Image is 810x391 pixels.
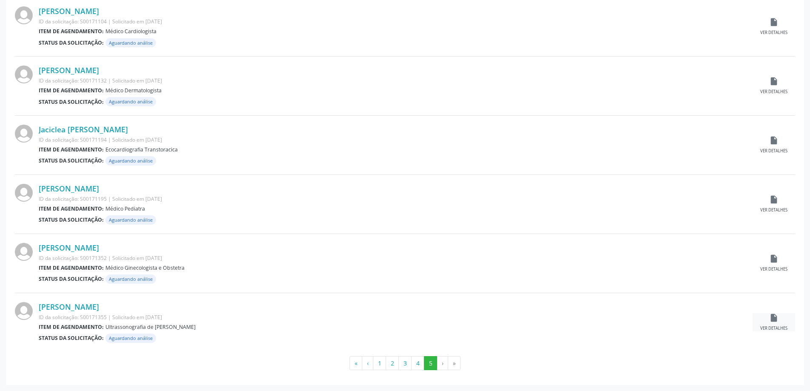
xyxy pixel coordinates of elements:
a: Jaciclea [PERSON_NAME] [39,125,128,134]
button: Go to page 1 [373,356,386,371]
span: ID da solicitação: S00171195 | [39,195,111,203]
span: Solicitado em [DATE] [112,18,162,25]
i: insert_drive_file [769,313,779,323]
span: Aguardando análise [105,38,156,47]
a: [PERSON_NAME] [39,6,99,16]
span: Médico Cardiologista [105,28,156,35]
span: Ecocardiografia Transtoracica [105,146,178,153]
span: ID da solicitação: S00171355 | [39,314,111,321]
div: Ver detalhes [760,207,787,213]
div: Ver detalhes [760,89,787,95]
span: Solicitado em [DATE] [112,77,162,84]
i: insert_drive_file [769,77,779,86]
span: ID da solicitação: S00171194 | [39,136,111,143]
span: Aguardando análise [105,97,156,106]
span: Solicitado em [DATE] [112,254,162,262]
i: insert_drive_file [769,254,779,263]
button: Go to page 3 [398,356,412,371]
span: Médico Ginecologista e Obstetra [105,264,185,271]
span: ID da solicitação: S00171352 | [39,254,111,262]
img: img [15,66,33,83]
b: Item de agendamento: [39,87,104,94]
img: img [15,184,33,202]
b: Item de agendamento: [39,28,104,35]
b: Item de agendamento: [39,264,104,271]
a: [PERSON_NAME] [39,243,99,252]
b: Status da solicitação: [39,334,104,342]
span: Solicitado em [DATE] [112,136,162,143]
button: Go to page 5 [424,356,437,371]
b: Status da solicitação: [39,275,104,283]
span: ID da solicitação: S00171132 | [39,77,111,84]
button: Go to first page [350,356,362,371]
span: Solicitado em [DATE] [112,195,162,203]
div: Ver detalhes [760,30,787,36]
span: Solicitado em [DATE] [112,314,162,321]
a: [PERSON_NAME] [39,184,99,193]
img: img [15,243,33,261]
div: Ver detalhes [760,266,787,272]
span: Médico Dermatologista [105,87,162,94]
i: insert_drive_file [769,17,779,27]
span: Aguardando análise [105,215,156,224]
span: ID da solicitação: S00171104 | [39,18,111,25]
img: img [15,302,33,320]
a: [PERSON_NAME] [39,66,99,75]
i: insert_drive_file [769,195,779,204]
div: Ver detalhes [760,148,787,154]
span: Aguardando análise [105,334,156,342]
b: Status da solicitação: [39,216,104,223]
a: [PERSON_NAME] [39,302,99,311]
span: Médico Pediatra [105,205,145,212]
span: Aguardando análise [105,156,156,165]
img: img [15,6,33,24]
i: insert_drive_file [769,136,779,145]
button: Go to page 2 [386,356,399,371]
div: Ver detalhes [760,325,787,331]
b: Status da solicitação: [39,157,104,164]
b: Item de agendamento: [39,323,104,331]
b: Status da solicitação: [39,98,104,106]
img: img [15,125,33,143]
button: Go to page 4 [411,356,424,371]
ul: Pagination [15,356,795,371]
button: Go to previous page [362,356,373,371]
b: Status da solicitação: [39,39,104,46]
b: Item de agendamento: [39,146,104,153]
span: Aguardando análise [105,274,156,283]
span: Ultrassonografia de [PERSON_NAME] [105,323,196,331]
b: Item de agendamento: [39,205,104,212]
